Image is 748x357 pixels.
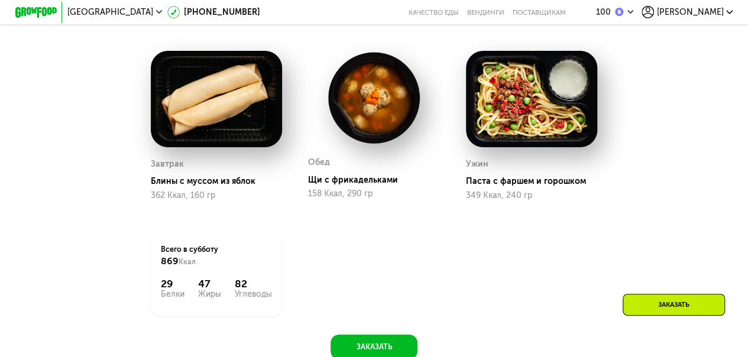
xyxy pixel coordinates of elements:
[235,290,272,298] div: Углеводы
[466,157,488,172] div: Ужин
[151,191,283,200] div: 362 Ккал, 160 гр
[67,8,153,17] span: [GEOGRAPHIC_DATA]
[198,290,221,298] div: Жиры
[161,244,271,267] div: Всего в субботу
[151,176,291,187] div: Блины с муссом из яблок
[161,255,179,267] span: 869
[151,157,184,172] div: Завтрак
[466,191,598,200] div: 349 Ккал, 240 гр
[167,6,260,18] a: [PHONE_NUMBER]
[596,8,611,17] div: 100
[179,257,196,266] span: Ккал
[161,290,184,298] div: Белки
[657,8,724,17] span: [PERSON_NAME]
[308,189,440,199] div: 158 Ккал, 290 гр
[467,8,504,17] a: Вендинги
[513,8,566,17] div: поставщикам
[308,175,448,186] div: Щи с фрикадельками
[623,294,725,316] div: Заказать
[466,176,606,187] div: Паста с фаршем и горошком
[409,8,459,17] a: Качество еды
[161,278,184,290] div: 29
[198,278,221,290] div: 47
[235,278,272,290] div: 82
[308,155,330,170] div: Обед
